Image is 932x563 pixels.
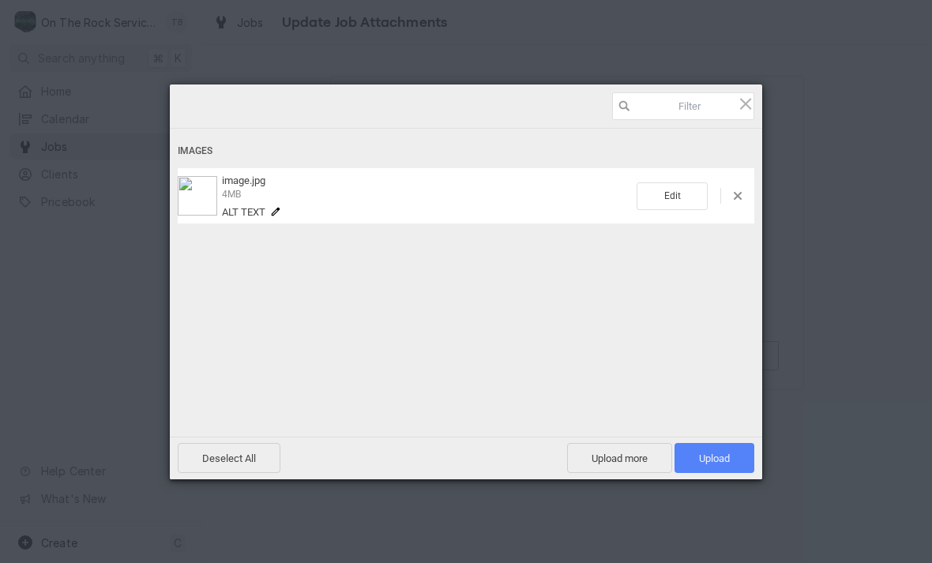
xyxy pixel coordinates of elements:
span: Upload [675,443,754,473]
span: Upload [699,452,730,464]
span: image.jpg [222,175,265,186]
div: image.jpg [217,175,637,218]
span: Upload more [567,443,672,473]
span: Alt text [222,206,265,218]
span: Deselect All [178,443,280,473]
span: 4MB [222,189,241,200]
div: Images [178,137,754,166]
span: Click here or hit ESC to close picker [737,95,754,112]
span: Edit [637,182,708,210]
img: 169a2bc1-1897-471c-9894-54210000c921 [178,176,217,216]
input: Filter [612,92,754,120]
